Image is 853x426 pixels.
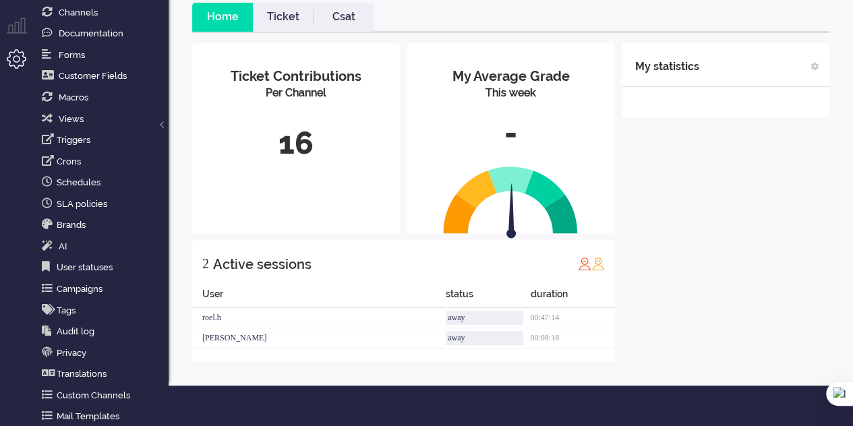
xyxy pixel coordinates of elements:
[314,9,374,25] a: Csat
[39,324,169,338] a: Audit log
[417,111,604,156] div: -
[39,408,169,423] a: Mail Templates
[202,67,390,86] div: Ticket Contributions
[39,260,169,274] a: User statuses
[39,68,169,83] a: Customer Fields
[59,7,98,18] span: Channels
[7,18,37,48] li: Supervisor menu
[213,251,312,278] div: Active sessions
[591,257,605,270] img: profile_orange.svg
[39,196,169,211] a: SLA policies
[59,28,123,38] span: Documentation
[39,111,169,126] a: Views
[530,328,614,348] div: 00:08:18
[446,287,530,308] div: status
[446,331,523,345] div: away
[39,90,169,104] a: Macros
[443,166,578,234] img: semi_circle.svg
[530,287,614,308] div: duration
[39,132,169,147] a: Triggers
[192,3,253,32] li: Home
[39,47,169,62] a: Forms
[7,49,37,80] li: Admin menu
[417,86,604,101] div: This week
[39,217,169,232] a: Brands
[417,67,604,86] div: My Average Grade
[39,175,169,189] a: Schedules
[192,287,446,308] div: User
[253,3,314,32] li: Ticket
[192,9,253,25] a: Home
[59,71,127,81] span: Customer Fields
[202,86,390,101] div: Per Channel
[39,239,169,253] a: Ai
[39,345,169,360] a: Privacy
[59,92,88,102] span: Macros
[192,308,446,328] div: roel.h
[59,114,84,124] span: Views
[635,53,699,80] div: My statistics
[202,121,390,166] div: 16
[39,388,169,402] a: Custom Channels
[314,3,374,32] li: Csat
[202,250,209,277] div: 2
[578,257,591,270] img: profile_red.svg
[39,366,169,381] a: Translations
[446,311,523,325] div: away
[59,241,67,251] span: AI
[253,9,314,25] a: Ticket
[39,26,169,40] a: Documentation
[59,50,85,60] span: Forms
[39,154,169,169] a: Crons
[530,308,614,328] div: 00:47:14
[483,183,541,241] img: arrow.svg
[39,303,169,317] a: Tags
[39,281,169,296] a: Campaigns
[39,5,169,20] a: Channels
[192,328,446,348] div: [PERSON_NAME]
